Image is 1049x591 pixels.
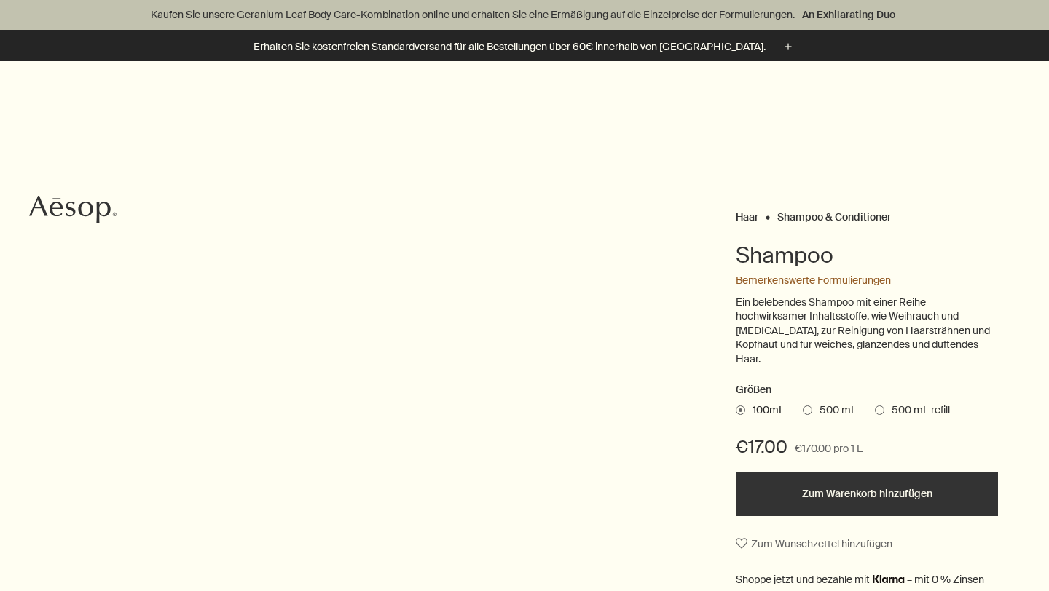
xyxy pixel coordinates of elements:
[884,403,950,418] span: 500 mL refill
[29,195,117,224] svg: Aesop
[254,39,766,55] p: Erhalten Sie kostenfreien Standardversand für alle Bestellungen über 60€ innerhalb von [GEOGRAPHI...
[736,241,998,270] h1: Shampoo
[812,403,857,418] span: 500 mL
[777,210,891,217] a: Shampoo & Conditioner
[350,515,699,549] div: Shampoo
[736,435,787,459] span: €17.00
[25,191,120,231] a: Aesop
[736,210,758,217] a: Haar
[736,381,998,399] h2: Größen
[15,7,1034,23] p: Kaufen Sie unsere Geranium Leaf Body Care-Kombination online und erhalten Sie eine Ermäßigung auf...
[795,440,863,458] span: €170.00 pro 1 L
[799,7,898,23] a: An Exhilarating Duo
[745,403,785,418] span: 100mL
[542,517,574,549] button: next slide
[475,517,507,549] button: previous slide
[736,472,998,516] button: Zum Warenkorb hinzufügen - €17.00
[254,39,796,55] button: Erhalten Sie kostenfreien Standardversand für alle Bestellungen über 60€ innerhalb von [GEOGRAPHI...
[736,295,998,367] p: Ein belebendes Shampoo mit einer Reihe hochwirksamer Inhaltsstoffe, wie Weihrauch und [MEDICAL_DA...
[736,531,892,557] button: Zum Wunschzettel hinzufügen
